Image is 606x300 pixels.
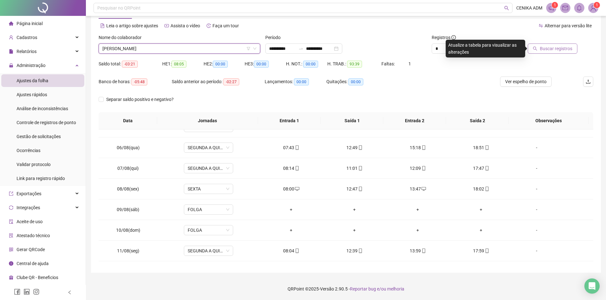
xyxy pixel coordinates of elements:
[328,165,381,172] div: 11:01
[294,166,299,170] span: mobile
[516,4,542,11] span: CENIKA ADM
[455,185,508,192] div: 18:02
[328,206,381,213] div: +
[540,45,572,52] span: Buscar registros
[358,187,363,191] span: mobile
[347,61,362,68] span: 93:39
[162,60,204,68] div: HE 1:
[14,289,20,295] span: facebook
[446,112,509,130] th: Saída 2
[17,148,40,153] span: Ocorrências
[455,247,508,254] div: 17:59
[117,145,140,150] span: 06/08(qua)
[17,106,68,111] span: Análise de inconsistências
[391,144,444,151] div: 15:18
[9,191,13,196] span: export
[328,227,381,234] div: +
[204,60,245,68] div: HE 2:
[99,60,162,68] div: Saldo total:
[106,23,158,28] span: Leia o artigo sobre ajustes
[545,23,592,28] span: Alternar para versão lite
[188,246,229,256] span: SEGUNDA A QUINTA
[188,184,229,194] span: SEXTA
[122,61,138,68] span: -03:21
[391,185,444,192] div: 13:47
[484,145,489,150] span: mobile
[528,43,577,54] button: Buscar registros
[326,78,388,85] div: Quitações:
[265,78,326,85] div: Lançamentos:
[383,112,446,130] th: Entrada 2
[294,187,299,191] span: desktop
[157,112,258,130] th: Jornadas
[9,49,13,54] span: file
[17,233,50,238] span: Atestado técnico
[116,228,140,233] span: 10/08(dom)
[265,206,318,213] div: +
[99,112,157,130] th: Data
[17,63,45,68] span: Administração
[576,5,582,11] span: bell
[421,249,426,253] span: mobile
[518,227,555,234] div: -
[596,3,598,7] span: 1
[17,21,43,26] span: Página inicial
[500,77,552,87] button: Ver espelho de ponto
[455,206,508,213] div: +
[104,96,176,103] span: Separar saldo positivo e negativo?
[303,61,318,68] span: 00:00
[518,206,555,213] div: -
[131,78,147,85] span: -05:48
[328,185,381,192] div: 12:47
[554,3,556,7] span: 1
[548,5,554,11] span: notification
[99,34,146,41] label: Nome do colaborador
[294,78,309,85] span: 00:00
[265,227,318,234] div: +
[17,219,43,224] span: Aceite de uso
[298,46,303,51] span: swap-right
[213,61,228,68] span: 00:00
[258,112,321,130] th: Entrada 1
[421,187,426,191] span: desktop
[381,61,396,66] span: Faltas:
[505,78,547,85] span: Ver espelho de ponto
[265,34,285,41] label: Período
[518,165,555,172] div: -
[206,23,211,28] span: history
[212,23,239,28] span: Faça um tour
[518,185,555,192] div: -
[533,46,537,51] span: search
[254,61,269,68] span: 00:00
[247,47,250,50] span: filter
[33,289,39,295] span: instagram
[17,205,40,210] span: Integrações
[358,249,363,253] span: mobile
[294,145,299,150] span: mobile
[327,60,381,68] div: H. TRAB.:
[518,247,555,254] div: -
[188,143,229,152] span: SEGUNDA A QUINTA
[117,207,139,212] span: 09/08(sáb)
[391,206,444,213] div: +
[24,289,30,295] span: linkedin
[17,191,41,196] span: Exportações
[432,34,456,41] span: Registros
[589,3,598,13] img: 90080
[99,78,172,85] div: Banco de horas:
[117,186,139,191] span: 08/08(sex)
[504,6,509,10] span: search
[265,144,318,151] div: 07:43
[17,134,61,139] span: Gestão de solicitações
[17,78,48,83] span: Ajustes da folha
[484,249,489,253] span: mobile
[67,290,72,295] span: left
[286,60,327,68] div: H. NOT.:
[17,162,51,167] span: Validar protocolo
[265,165,318,172] div: 08:14
[455,165,508,172] div: 17:47
[265,247,318,254] div: 08:04
[421,166,426,170] span: mobile
[17,92,47,97] span: Ajustes rápidos
[17,275,58,280] span: Clube QR - Beneficios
